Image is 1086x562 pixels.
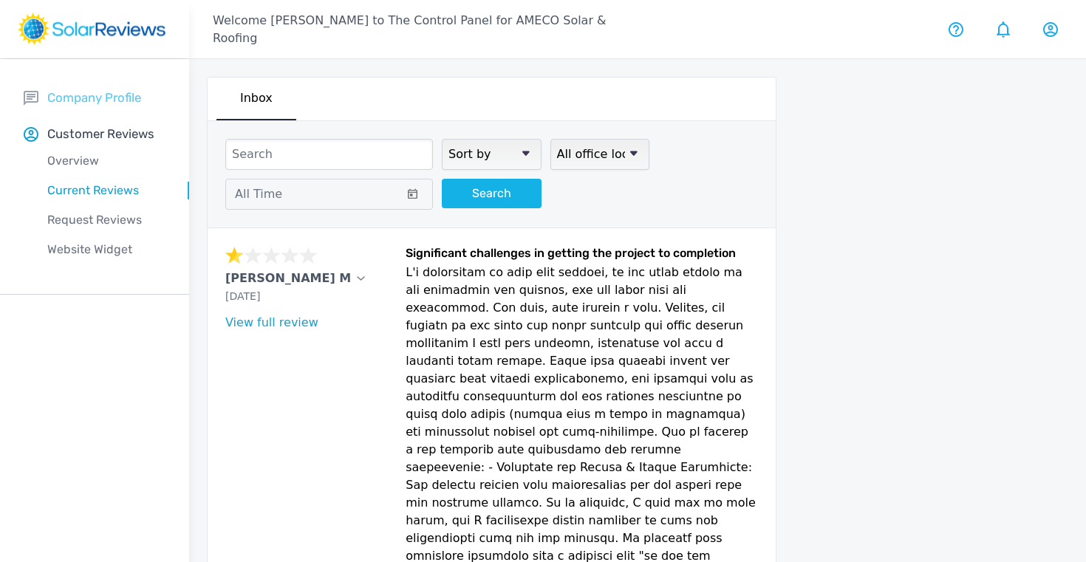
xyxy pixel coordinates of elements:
[24,211,189,229] p: Request Reviews
[442,179,542,208] button: Search
[235,187,282,201] span: All Time
[24,146,189,176] a: Overview
[47,89,141,107] p: Company Profile
[24,152,189,170] p: Overview
[47,125,154,143] p: Customer Reviews
[213,12,638,47] p: Welcome [PERSON_NAME] to The Control Panel for AMECO Solar & Roofing
[24,182,189,199] p: Current Reviews
[24,205,189,235] a: Request Reviews
[225,270,351,287] p: [PERSON_NAME] M
[225,315,318,329] a: View full review
[225,290,260,302] span: [DATE]
[225,139,433,170] input: Search
[240,89,273,107] p: Inbox
[24,235,189,264] a: Website Widget
[225,179,433,210] button: All Time
[24,241,189,258] p: Website Widget
[24,176,189,205] a: Current Reviews
[406,246,757,264] h6: Significant challenges in getting the project to completion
